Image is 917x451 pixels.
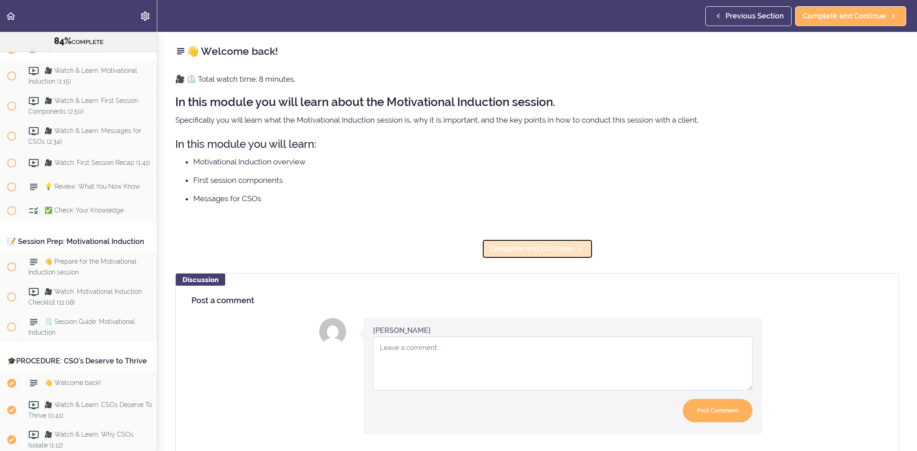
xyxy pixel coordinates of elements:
span: 👋 Prepare for the Motivational Induction session [28,258,137,275]
p: 🎥 ⏲️ Total watch time: 8 minutes. [175,72,899,86]
h3: In this module you will learn: [175,137,899,151]
div: COMPLETE [11,35,146,47]
h2: 👋 Welcome back! [175,44,899,59]
span: 💡 Review: What You Now Know [45,183,140,190]
textarea: Comment box [373,336,752,390]
li: Messages for CSOs [193,193,899,204]
h4: Post a comment [191,296,883,305]
span: 🗒️ Session Guide: Motivational Induction [28,318,135,336]
a: Previous Section [705,6,792,26]
svg: Settings Menu [140,11,151,22]
span: 🎥 Watch & Learn: Motivational Induction (1:15) [28,67,137,84]
span: ✅ Check: Your Knowledge [45,207,124,214]
span: 84% [54,35,71,46]
div: Discussion [176,274,225,286]
li: First session components [193,174,899,186]
span: 🎥 Watch & Learn: Messages for CSOs (2:34) [28,127,141,145]
div: [PERSON_NAME] [373,325,431,336]
span: 🎥 Watch: Motivational Induction Checklist (11:08) [28,288,142,305]
li: Motivational Induction overview [193,156,899,168]
span: 🎥 Watch & Learn: Why CSOs Isolate (1:12) [28,431,134,449]
span: 🎥 Watch & Learn: First Session Components (2:50) [28,97,138,115]
input: Post Comment [683,399,752,423]
img: Shayna [319,318,346,345]
span: Complete and Continue [490,243,573,254]
span: Previous Section [726,11,784,22]
span: Complete and Continue [803,11,886,22]
h2: In this module you will learn about the Motivational Induction session. [175,96,899,109]
a: Complete and Continue [482,239,593,259]
span: 🎥 Watch: First Session Recap (1:41) [45,159,150,166]
svg: Back to course curriculum [5,11,16,22]
p: Specifically you will learn what the Motivational Induction session is, why it is important, and ... [175,113,899,127]
a: Complete and Continue [795,6,906,26]
span: 🎥 Watch & Learn: CSOs Deserve To Thrive (0:41) [28,401,152,419]
span: 👋 Welcome back! [45,379,101,386]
